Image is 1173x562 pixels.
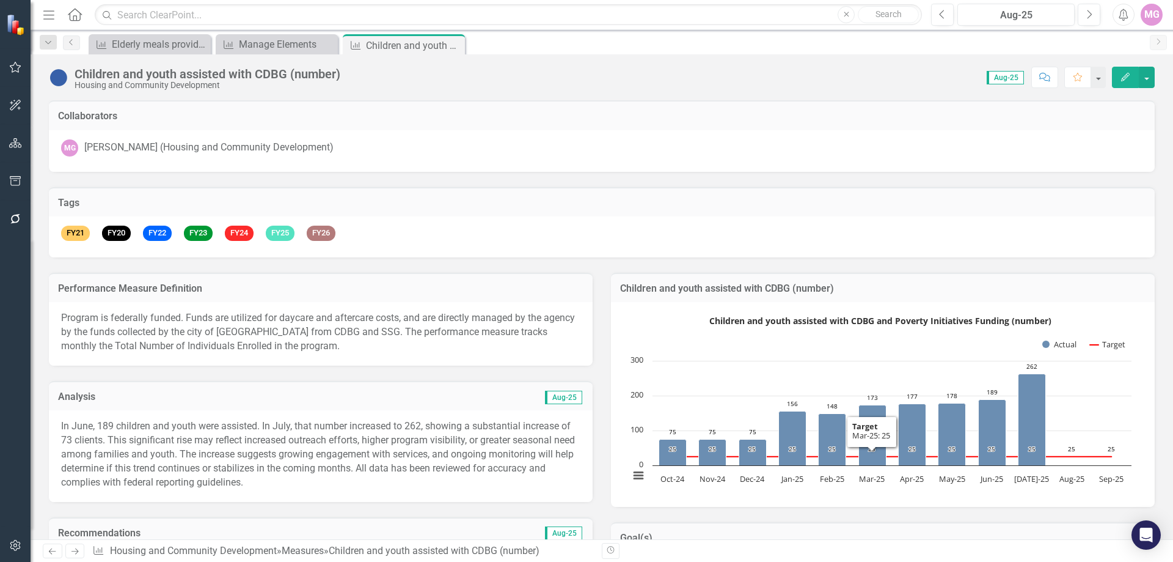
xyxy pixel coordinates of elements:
span: FY21 [61,226,90,241]
div: [PERSON_NAME] (Housing and Community Development) [84,141,334,155]
text: 25 [789,445,796,453]
text: 262 [1026,362,1037,371]
div: Children and youth assisted with CDBG (number) [329,545,539,556]
div: Open Intercom Messenger [1131,520,1161,550]
button: MG [1141,4,1163,26]
div: Elderly meals provided with Community Development Block Grant (CDBG) and Social Services Gap (SSG... [112,37,208,52]
text: Oct-24 [660,473,685,484]
span: FY20 [102,226,131,241]
path: Oct-24, 75. Actual. [659,440,687,466]
h3: Collaborators [58,111,1146,122]
text: 25 [948,445,956,453]
text: Dec-24 [740,473,765,484]
text: 178 [946,391,957,400]
text: 25 [1108,445,1115,453]
h3: Children and youth assisted with CDBG (number) [620,283,1146,294]
svg: Interactive chart [623,311,1138,495]
text: 75 [749,427,756,436]
span: FY23 [184,226,213,241]
path: Jan-25, 156. Actual. [779,412,806,466]
div: MG [61,139,78,157]
div: » » [92,544,593,558]
button: Aug-25 [957,4,1075,26]
p: In June, 189 children and youth were assisted. In July, that number increased to 262, showing a s... [61,420,580,489]
text: Jun-25 [979,473,1003,484]
text: 148 [827,402,838,410]
path: Mar-25, 173. Actual. [859,405,886,466]
text: 25 [908,445,916,453]
button: Show Actual [1042,339,1076,350]
text: 177 [907,392,918,401]
text: 189 [987,388,998,396]
g: Target, series 2 of 2. Line with 12 data points. [670,454,1114,459]
h3: Analysis [58,391,316,402]
span: FY25 [266,226,294,241]
span: Aug-25 [545,527,582,540]
h3: Goal(s) [620,533,1146,544]
path: Jun-25, 189. Actual. [979,400,1006,466]
text: Feb-25 [820,473,844,484]
path: May-25, 178. Actual. [938,404,966,466]
text: 100 [630,424,643,435]
text: Sep-25 [1099,473,1124,484]
text: 300 [630,354,643,365]
text: Mar-25 [859,473,885,484]
img: No Information [49,68,68,87]
text: Aug-25 [1059,473,1084,484]
div: Children and youth assisted with CDBG (number) [75,67,340,81]
text: 25 [1068,445,1075,453]
text: 0 [639,459,643,470]
text: Children and youth assisted with CDBG and Poverty Initiatives Funding (number) [709,315,1051,327]
img: ClearPoint Strategy [6,14,27,35]
text: 156 [787,399,798,408]
span: Aug-25 [545,391,582,404]
span: FY24 [225,226,254,241]
h3: Tags [58,198,1146,209]
text: 173 [867,393,878,402]
text: Nov-24 [700,473,726,484]
h3: Recommendations [58,528,416,539]
text: 200 [630,389,643,400]
span: FY22 [143,226,172,241]
input: Search ClearPoint... [95,4,922,26]
div: Manage Elements [239,37,335,52]
h3: Performance Measure Definition [58,283,583,294]
text: 25 [828,445,836,453]
path: Apr-25, 177. Actual. [899,404,926,466]
button: Show Target [1090,339,1126,350]
g: Actual, series 1 of 2. Bar series with 12 bars. [659,361,1113,466]
div: Children and youth assisted with CDBG (number) [366,38,462,53]
path: Feb-25, 148. Actual. [819,414,846,466]
text: Apr-25 [900,473,924,484]
path: Jul-25, 262. Actual. [1018,374,1046,466]
span: Program is federally funded. Funds are utilized for daycare and aftercare costs, and are directly... [61,312,575,352]
span: Search [875,9,902,19]
text: [DATE]-25 [1014,473,1049,484]
text: Jan-25 [780,473,803,484]
span: Aug-25 [987,71,1024,84]
text: 25 [669,445,676,453]
text: 25 [748,445,756,453]
a: Manage Elements [219,37,335,52]
text: 75 [709,427,716,436]
text: 25 [868,445,875,453]
div: Housing and Community Development [75,81,340,90]
div: Aug-25 [962,8,1070,23]
a: Elderly meals provided with Community Development Block Grant (CDBG) and Social Services Gap (SSG... [92,37,208,52]
text: 25 [988,445,995,453]
text: 25 [709,445,716,453]
text: 75 [669,427,676,436]
text: 25 [1028,445,1036,453]
span: FY26 [307,226,335,241]
text: May-25 [939,473,965,484]
a: Housing and Community Development [110,545,277,556]
a: Measures [282,545,324,556]
button: Search [858,6,919,23]
path: Dec-24, 75. Actual. [739,440,767,466]
path: Nov-24, 75. Actual. [699,440,726,466]
div: Children and youth assisted with CDBG and Poverty Initiatives Funding (number). Highcharts intera... [623,311,1142,495]
button: View chart menu, Children and youth assisted with CDBG and Poverty Initiatives Funding (number) [630,467,647,484]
